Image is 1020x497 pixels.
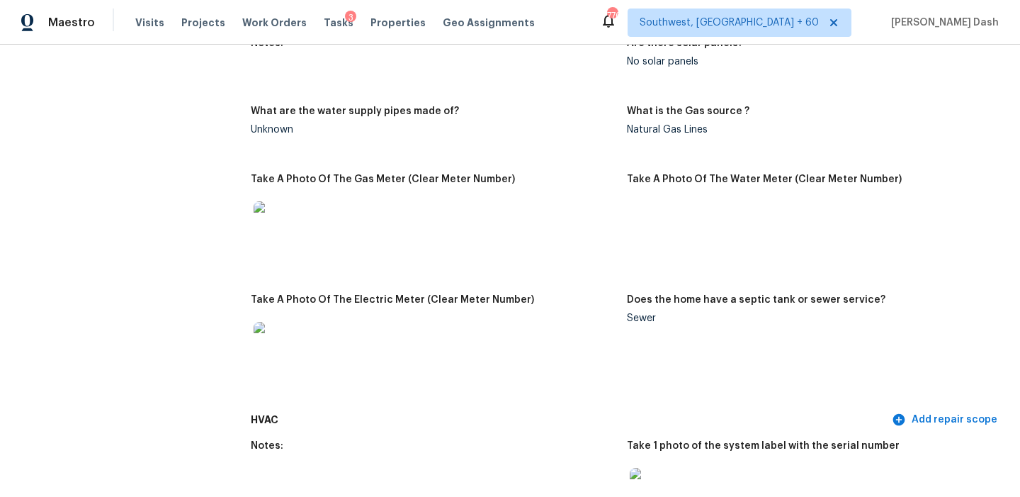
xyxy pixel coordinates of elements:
div: Unknown [251,125,616,135]
h5: Take A Photo Of The Gas Meter (Clear Meter Number) [251,174,515,184]
div: Natural Gas Lines [627,125,992,135]
h5: Notes: [251,441,283,451]
span: Projects [181,16,225,30]
h5: HVAC [251,413,889,428]
div: 3 [345,11,356,25]
h5: What are the water supply pipes made of? [251,106,459,116]
h5: What is the Gas source ? [627,106,749,116]
h5: Take 1 photo of the system label with the serial number [627,441,900,451]
span: Tasks [324,18,353,28]
div: 776 [607,9,617,23]
span: Visits [135,16,164,30]
span: [PERSON_NAME] Dash [885,16,999,30]
h5: Take A Photo Of The Electric Meter (Clear Meter Number) [251,295,534,305]
h5: Does the home have a septic tank or sewer service? [627,295,885,305]
div: Sewer [627,313,992,323]
span: Add repair scope [895,411,997,429]
button: Add repair scope [889,407,1003,433]
span: Geo Assignments [443,16,535,30]
span: Work Orders [242,16,307,30]
h5: Take A Photo Of The Water Meter (Clear Meter Number) [627,174,902,184]
span: Properties [370,16,426,30]
div: No solar panels [627,57,992,67]
span: Southwest, [GEOGRAPHIC_DATA] + 60 [640,16,819,30]
span: Maestro [48,16,95,30]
